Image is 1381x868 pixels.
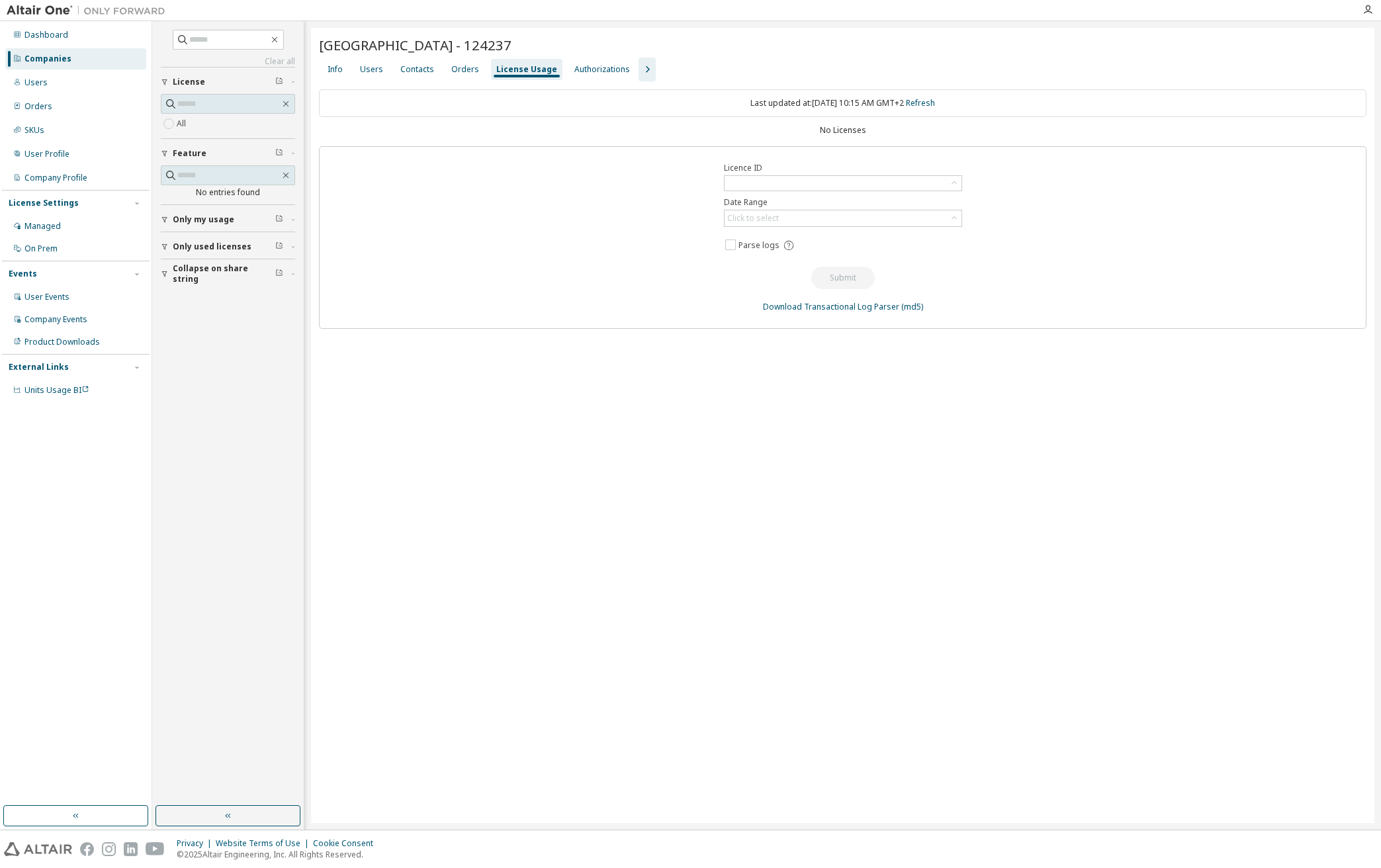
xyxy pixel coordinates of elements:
[102,842,116,856] img: instagram.svg
[451,64,479,75] div: Orders
[738,240,780,251] span: Parse logs
[24,221,61,232] div: Managed
[173,77,205,87] span: License
[319,125,1366,136] div: No Licenses
[173,214,234,225] span: Only my usage
[177,116,189,132] label: All
[724,197,962,208] label: Date Range
[177,849,381,860] p: © 2025 Altair Engineering, Inc. All Rights Reserved.
[763,301,899,312] a: Download Transactional Log Parser
[161,205,295,234] button: Only my usage
[177,838,216,849] div: Privacy
[173,148,206,159] span: Feature
[24,149,69,159] div: User Profile
[275,214,283,225] span: Clear filter
[275,241,283,252] span: Clear filter
[161,139,295,168] button: Feature
[161,232,295,261] button: Only used licenses
[24,30,68,40] div: Dashboard
[319,89,1366,117] div: Last updated at: [DATE] 10:15 AM GMT+2
[161,259,295,288] button: Collapse on share string
[906,97,935,108] a: Refresh
[161,187,295,198] div: No entries found
[24,292,69,302] div: User Events
[24,384,89,396] span: Units Usage BI
[275,148,283,159] span: Clear filter
[24,243,58,254] div: On Prem
[811,267,875,289] button: Submit
[146,842,165,856] img: youtube.svg
[4,842,72,856] img: altair_logo.svg
[80,842,94,856] img: facebook.svg
[724,163,962,173] label: Licence ID
[9,362,69,372] div: External Links
[275,77,283,87] span: Clear filter
[216,838,313,849] div: Website Terms of Use
[161,56,295,67] a: Clear all
[9,198,79,208] div: License Settings
[275,269,283,279] span: Clear filter
[24,54,71,64] div: Companies
[360,64,383,75] div: Users
[400,64,434,75] div: Contacts
[7,4,172,17] img: Altair One
[24,314,87,325] div: Company Events
[727,213,779,224] div: Click to select
[161,67,295,97] button: License
[24,173,87,183] div: Company Profile
[313,838,381,849] div: Cookie Consent
[173,241,251,252] span: Only used licenses
[173,263,275,284] span: Collapse on share string
[319,36,512,54] span: [GEOGRAPHIC_DATA] - 124237
[24,77,48,88] div: Users
[124,842,138,856] img: linkedin.svg
[24,125,44,136] div: SKUs
[24,337,100,347] div: Product Downloads
[328,64,343,75] div: Info
[725,210,961,226] div: Click to select
[574,64,630,75] div: Authorizations
[496,64,557,75] div: License Usage
[24,101,52,112] div: Orders
[901,301,923,312] a: (md5)
[9,269,37,279] div: Events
